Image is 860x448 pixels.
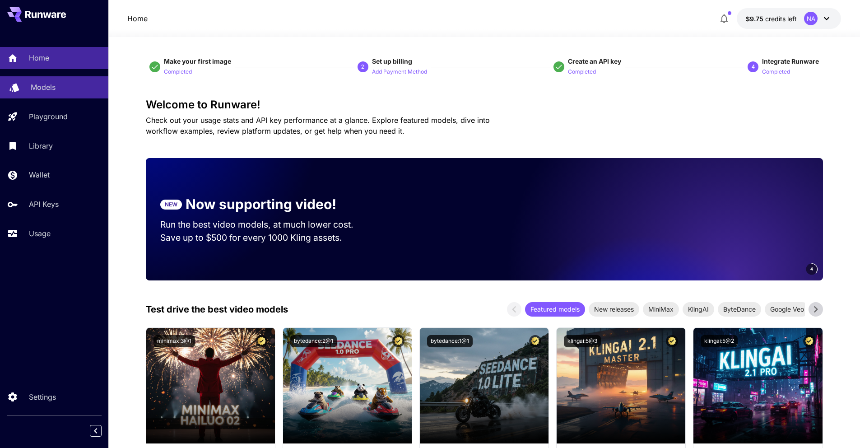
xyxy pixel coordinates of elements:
[127,13,148,24] nav: breadcrumb
[810,266,813,272] span: 4
[29,111,68,122] p: Playground
[803,335,815,347] button: Certified Model – Vetted for best performance and includes a commercial license.
[529,335,541,347] button: Certified Model – Vetted for best performance and includes a commercial license.
[283,328,412,443] img: alt
[290,335,337,347] button: bytedance:2@1
[29,228,51,239] p: Usage
[160,231,371,244] p: Save up to $500 for every 1000 Kling assets.
[525,304,585,314] span: Featured models
[420,328,549,443] img: alt
[164,57,231,65] span: Make your first image
[589,302,639,317] div: New releases
[564,335,601,347] button: klingai:5@3
[153,335,195,347] button: minimax:3@1
[392,335,404,347] button: Certified Model – Vetted for best performance and includes a commercial license.
[372,66,427,77] button: Add Payment Method
[765,302,809,317] div: Google Veo
[765,304,809,314] span: Google Veo
[568,66,596,77] button: Completed
[525,302,585,317] div: Featured models
[29,169,50,180] p: Wallet
[693,328,822,443] img: alt
[683,302,714,317] div: KlingAI
[683,304,714,314] span: KlingAI
[90,425,102,437] button: Collapse sidebar
[164,68,192,76] p: Completed
[762,68,790,76] p: Completed
[127,13,148,24] a: Home
[557,328,685,443] img: alt
[146,116,490,135] span: Check out your usage stats and API key performance at a glance. Explore featured models, dive int...
[427,335,473,347] button: bytedance:1@1
[746,15,765,23] span: $9.75
[701,335,738,347] button: klingai:5@2
[29,199,59,210] p: API Keys
[765,15,797,23] span: credits left
[762,57,819,65] span: Integrate Runware
[31,82,56,93] p: Models
[97,423,108,439] div: Collapse sidebar
[643,302,679,317] div: MiniMax
[186,194,336,215] p: Now supporting video!
[568,57,621,65] span: Create an API key
[164,66,192,77] button: Completed
[737,8,841,29] button: $9.75093NA
[746,14,797,23] div: $9.75093
[718,304,761,314] span: ByteDance
[589,304,639,314] span: New releases
[146,98,823,111] h3: Welcome to Runware!
[762,66,790,77] button: Completed
[752,63,755,71] p: 4
[146,303,288,316] p: Test drive the best video models
[256,335,268,347] button: Certified Model – Vetted for best performance and includes a commercial license.
[29,140,53,151] p: Library
[718,302,761,317] div: ByteDance
[372,57,412,65] span: Set up billing
[568,68,596,76] p: Completed
[372,68,427,76] p: Add Payment Method
[29,52,49,63] p: Home
[146,328,275,443] img: alt
[361,63,364,71] p: 2
[160,218,371,231] p: Run the best video models, at much lower cost.
[804,12,818,25] div: NA
[643,304,679,314] span: MiniMax
[29,392,56,402] p: Settings
[666,335,678,347] button: Certified Model – Vetted for best performance and includes a commercial license.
